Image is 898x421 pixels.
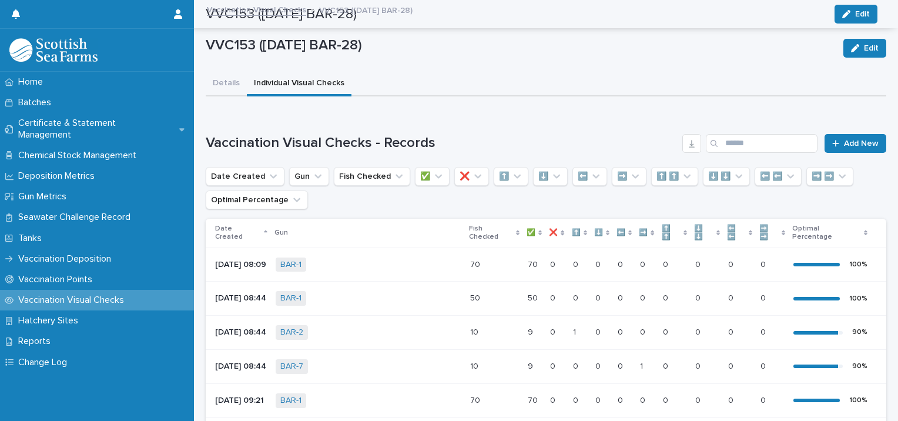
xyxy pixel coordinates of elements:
[651,167,698,186] button: ⬆️ ⬆️
[206,383,886,417] tr: [DATE] 09:21BAR-1 7070 7070 00 00 00 00 00 00 00 00 00 100%
[528,258,540,270] p: 70
[206,167,284,186] button: Date Created
[215,260,266,270] p: [DATE] 08:09
[728,325,736,338] p: 0
[572,226,581,239] p: ⬆️
[618,291,625,303] p: 0
[695,359,703,372] p: 0
[550,325,558,338] p: 0
[14,76,52,88] p: Home
[640,393,648,406] p: 0
[849,260,867,269] div: 100 %
[494,167,528,186] button: ⬆️
[595,258,603,270] p: 0
[663,291,671,303] p: 0
[14,315,88,326] p: Hatchery Sites
[760,325,768,338] p: 0
[274,226,288,239] p: Gun
[280,293,301,303] a: BAR-1
[612,167,646,186] button: ➡️
[215,362,266,372] p: [DATE] 08:44
[616,226,625,239] p: ⬅️
[528,291,540,303] p: 50
[663,359,671,372] p: 0
[760,291,768,303] p: 0
[759,222,778,244] p: ➡️ ➡️
[549,226,558,239] p: ❌
[695,258,703,270] p: 0
[728,258,736,270] p: 0
[594,226,603,239] p: ⬇️
[573,325,578,338] p: 1
[14,171,104,182] p: Deposition Metrics
[206,316,886,350] tr: [DATE] 08:44BAR-2 1010 99 00 11 00 00 00 00 00 00 00 90%
[852,362,867,370] div: 90 %
[280,362,303,372] a: BAR-7
[550,258,558,270] p: 0
[527,226,535,239] p: ✅
[618,325,625,338] p: 0
[694,222,713,244] p: ⬇️ ⬇️
[640,291,648,303] p: 0
[280,396,301,406] a: BAR-1
[663,258,671,270] p: 0
[550,393,558,406] p: 0
[864,44,879,52] span: Edit
[528,325,535,338] p: 9
[206,191,308,209] button: Optimal Percentage
[595,325,603,338] p: 0
[695,291,703,303] p: 0
[14,150,146,161] p: Chemical Stock Management
[640,325,648,338] p: 0
[14,274,102,285] p: Vaccination Points
[663,325,671,338] p: 0
[470,258,482,270] p: 70
[825,134,886,153] a: Add New
[14,336,60,347] p: Reports
[454,167,489,186] button: ❌
[215,222,261,244] p: Date Created
[206,282,886,316] tr: [DATE] 08:44BAR-1 5050 5050 00 00 00 00 00 00 00 00 00 100%
[206,37,834,54] p: VVC153 ([DATE] BAR-28)
[319,3,413,16] p: VVC153 ([DATE] BAR-28)
[844,139,879,148] span: Add New
[760,258,768,270] p: 0
[595,393,603,406] p: 0
[14,191,76,202] p: Gun Metrics
[640,359,645,372] p: 1
[760,393,768,406] p: 0
[618,258,625,270] p: 0
[573,359,581,372] p: 0
[595,291,603,303] p: 0
[415,167,450,186] button: ✅
[289,167,329,186] button: Gun
[206,248,886,282] tr: [DATE] 08:09BAR-1 7070 7070 00 00 00 00 00 00 00 00 00 100%
[14,118,179,140] p: Certificate & Statement Management
[14,97,61,108] p: Batches
[662,222,681,244] p: ⬆️ ⬆️
[469,222,513,244] p: Fish Checked
[573,291,581,303] p: 0
[470,393,482,406] p: 70
[792,222,861,244] p: Optimal Percentage
[470,325,481,338] p: 10
[14,212,140,223] p: Seawater Challenge Record
[215,396,266,406] p: [DATE] 09:21
[706,134,817,153] input: Search
[247,72,351,96] button: Individual Visual Checks
[663,393,671,406] p: 0
[470,359,481,372] p: 10
[618,393,625,406] p: 0
[528,393,540,406] p: 70
[470,291,482,303] p: 50
[14,295,133,306] p: Vaccination Visual Checks
[727,222,746,244] p: ⬅️ ⬅️
[14,253,120,265] p: Vaccination Deposition
[849,396,867,405] div: 100 %
[528,359,535,372] p: 9
[207,2,306,16] a: Vaccination Visual Checks
[852,328,867,336] div: 90 %
[550,359,558,372] p: 0
[595,359,603,372] p: 0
